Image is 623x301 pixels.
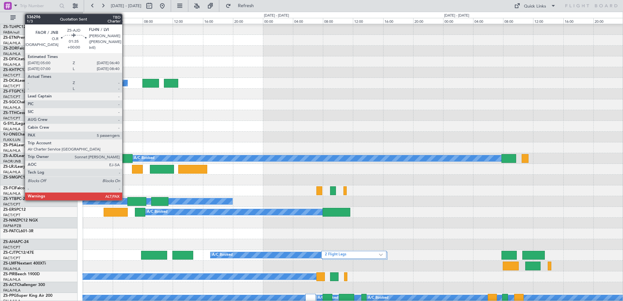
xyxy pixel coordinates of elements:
[3,36,17,40] span: ZS-ETN
[3,47,39,50] a: ZS-ZORFalcon 2000
[3,154,17,158] span: ZS-AJD
[3,240,18,244] span: ZS-AHA
[84,13,109,19] div: [DATE] - [DATE]
[3,197,17,201] span: ZS-YTB
[3,79,36,83] a: ZS-DCALearjet 45
[3,219,38,222] a: ZS-NMZPC12 NGX
[3,25,34,29] a: ZS-TLHPC12/NG
[7,13,71,23] button: All Aircraft
[3,127,21,132] a: FALA/HLA
[3,288,21,293] a: FALA/HLA
[3,240,29,244] a: ZS-AHAPC-24
[173,18,203,24] div: 12:00
[3,133,18,136] span: 9J-ONE
[3,62,21,67] a: FALA/HLA
[3,165,34,169] a: ZS-LRJLearjet 45
[3,272,15,276] span: ZS-PIR
[3,84,20,89] a: FACT/CPT
[3,176,27,179] a: ZS-SMGPC12
[3,229,16,233] span: ZS-PAT
[3,191,21,196] a: FALA/HLA
[3,143,17,147] span: ZS-PSA
[3,90,17,93] span: ZS-FTG
[3,36,36,40] a: ZS-ETNPremier IA
[3,283,45,287] a: ZS-ACTChallenger 300
[3,51,21,56] a: FALA/HLA
[3,251,16,255] span: ZS-CJT
[232,4,260,8] span: Refresh
[563,18,593,24] div: 16:00
[3,154,41,158] a: ZS-AJDLearjet 45XR
[3,25,16,29] span: ZS-TLH
[212,250,233,260] div: A/C Booked
[353,18,383,24] div: 12:00
[233,18,263,24] div: 20:00
[3,294,17,298] span: ZS-PPG
[3,94,20,99] a: FACT/CPT
[203,18,233,24] div: 16:00
[511,1,559,11] button: Quick Links
[293,18,323,24] div: 04:00
[3,272,40,276] a: ZS-PIRBeech 1900D
[3,213,20,218] a: FACT/CPT
[3,165,16,169] span: ZS-LRJ
[3,100,17,104] span: ZS-SGC
[3,122,16,126] span: G-SYLJ
[3,68,17,72] span: ZS-KHT
[3,133,46,136] a: 9J-ONEChallenger 604
[3,262,17,265] span: ZS-LMF
[3,262,46,265] a: ZS-LMFNextant 400XTi
[3,73,20,78] a: FACT/CPT
[3,111,52,115] a: ZS-TTHCessna Citation M2
[3,137,21,142] a: FLKK/LUN
[413,18,443,24] div: 20:00
[3,159,21,164] a: FAOR/JNB
[3,122,37,126] a: G-SYLJLegacy 600
[3,116,20,121] a: FACT/CPT
[3,256,20,261] a: FACT/CPT
[323,18,353,24] div: 08:00
[147,207,167,217] div: A/C Booked
[3,148,21,153] a: FALA/HLA
[3,283,17,287] span: ZS-ACT
[3,170,21,175] a: FALA/HLA
[3,245,20,250] a: FACT/CPT
[3,100,51,104] a: ZS-SGCChallenger 601-3A
[3,111,17,115] span: ZS-TTH
[3,105,21,110] a: FALA/HLA
[3,186,40,190] a: ZS-FCIFalcon 900EX
[3,47,17,50] span: ZS-ZOR
[3,30,20,35] a: FABA/null
[3,229,34,233] a: ZS-PATCL601-3R
[3,197,27,201] a: ZS-YTBPC-24
[3,208,16,212] span: ZS-ERS
[263,18,293,24] div: 00:00
[17,16,69,20] span: All Aircraft
[113,18,143,24] div: 04:00
[3,186,15,190] span: ZS-FCI
[3,277,21,282] a: FALA/HLA
[503,18,533,24] div: 08:00
[444,13,469,19] div: [DATE] - [DATE]
[3,57,15,61] span: ZS-DFI
[223,1,262,11] button: Refresh
[473,18,503,24] div: 04:00
[134,153,154,163] div: A/C Booked
[443,18,473,24] div: 00:00
[379,253,383,256] img: arrow-gray.svg
[143,18,173,24] div: 08:00
[3,294,52,298] a: ZS-PPGSuper King Air 200
[3,57,47,61] a: ZS-DFICitation Mustang
[3,223,21,228] a: FAPM/PZB
[3,90,26,93] a: ZS-FTGPC12
[3,41,21,46] a: FALA/HLA
[325,252,379,258] label: 2 Flight Legs
[111,3,141,9] span: [DATE] - [DATE]
[20,1,57,11] input: Trip Number
[3,176,18,179] span: ZS-SMG
[3,266,21,271] a: FALA/HLA
[3,68,34,72] a: ZS-KHTPC12/NG
[3,79,18,83] span: ZS-DCA
[3,143,35,147] a: ZS-PSALearjet 60
[3,219,18,222] span: ZS-NMZ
